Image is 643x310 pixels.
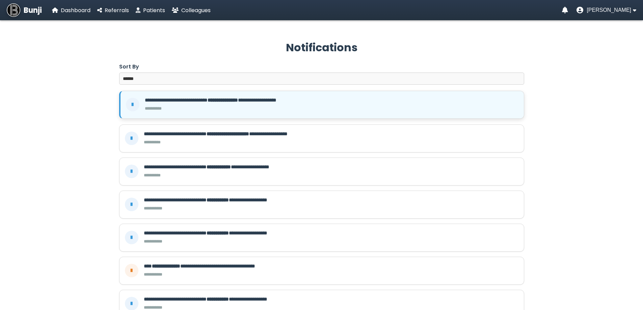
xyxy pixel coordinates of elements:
[172,6,211,15] a: Colleagues
[136,6,165,15] a: Patients
[105,6,129,14] span: Referrals
[24,5,42,16] span: Bunji
[577,7,636,13] button: User menu
[61,6,90,14] span: Dashboard
[587,7,631,13] span: [PERSON_NAME]
[7,3,20,17] img: Bunji Dental Referral Management
[7,3,42,17] a: Bunji
[119,39,524,56] h2: Notifications
[181,6,211,14] span: Colleagues
[52,6,90,15] a: Dashboard
[143,6,165,14] span: Patients
[97,6,129,15] a: Referrals
[562,7,568,13] a: Notifications
[119,62,139,71] div: Sort By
